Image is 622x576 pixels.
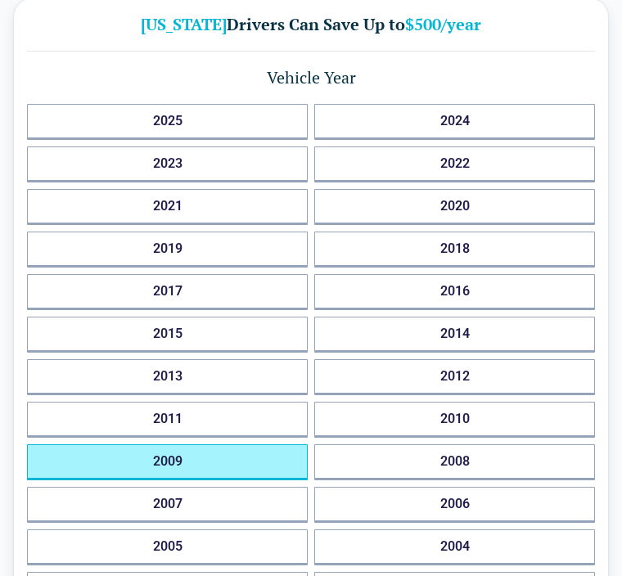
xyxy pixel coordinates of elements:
[314,146,595,182] button: 2022
[314,189,595,225] button: 2020
[141,13,227,35] b: [US_STATE]
[27,274,308,310] button: 2017
[27,487,308,523] button: 2007
[314,529,595,565] button: 2004
[27,359,308,395] button: 2013
[27,529,308,565] button: 2005
[27,232,308,268] button: 2019
[314,402,595,438] button: 2010
[27,65,595,91] h1: Vehicle Year
[314,444,595,480] button: 2008
[314,274,595,310] button: 2016
[27,402,308,438] button: 2011
[27,189,308,225] button: 2021
[314,317,595,353] button: 2014
[27,11,595,38] h2: Drivers Can Save Up to
[314,232,595,268] button: 2018
[405,13,481,35] b: $500/year
[314,359,595,395] button: 2012
[27,104,308,140] button: 2025
[314,487,595,523] button: 2006
[27,444,308,480] button: 2009
[27,146,308,182] button: 2023
[314,104,595,140] button: 2024
[27,317,308,353] button: 2015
